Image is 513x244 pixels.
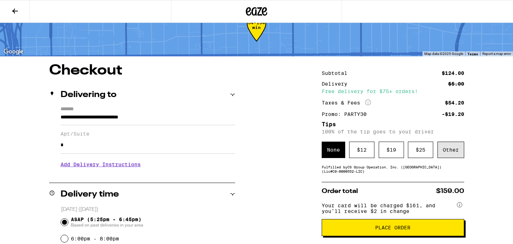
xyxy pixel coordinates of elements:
div: $ 19 [379,142,404,158]
div: $ 25 [408,142,433,158]
div: None [322,142,345,158]
div: Delivery [322,81,352,86]
span: Map data ©2025 Google [424,52,463,56]
span: ASAP (5:25pm - 6:45pm) [71,217,143,228]
h2: Delivering to [61,91,116,99]
h5: Tips [322,122,464,127]
div: Other [437,142,464,158]
div: $54.20 [445,100,464,105]
div: 54-134 min [247,20,266,47]
span: $159.00 [436,188,464,194]
span: Your card will be charged $161, and you’ll receive $2 in change [322,200,456,214]
div: Subtotal [322,71,352,76]
h1: Checkout [49,63,235,78]
div: $5.00 [448,81,464,86]
label: 6:00pm - 8:00pm [71,236,119,242]
img: Google [2,47,25,56]
div: -$19.20 [442,112,464,117]
div: Promo: PARTY30 [322,112,372,117]
h2: Delivery time [61,190,119,199]
h3: Add Delivery Instructions [61,156,235,173]
div: Fulfilled by CS Group Operation, Inc. ([GEOGRAPHIC_DATA]) (Lic# C9-0000552-LIC ) [322,165,464,173]
div: Taxes & Fees [322,100,371,106]
p: [DATE] ([DATE]) [61,206,235,213]
label: Apt/Suite [61,131,235,137]
p: 100% of the tip goes to your driver [322,129,464,134]
div: $ 12 [349,142,374,158]
a: Report a map error [482,52,511,56]
span: Order total [322,188,358,194]
a: Terms [467,52,478,56]
p: We'll contact you at [PHONE_NUMBER] when we arrive [61,173,235,178]
span: Place Order [375,225,410,230]
div: Free delivery for $75+ orders! [322,89,464,94]
div: $124.00 [442,71,464,76]
a: Open this area in Google Maps (opens a new window) [2,47,25,56]
span: Hi. Need any help? [4,5,51,11]
span: Based on past deliveries in your area [71,222,143,228]
button: Place Order [322,219,464,236]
